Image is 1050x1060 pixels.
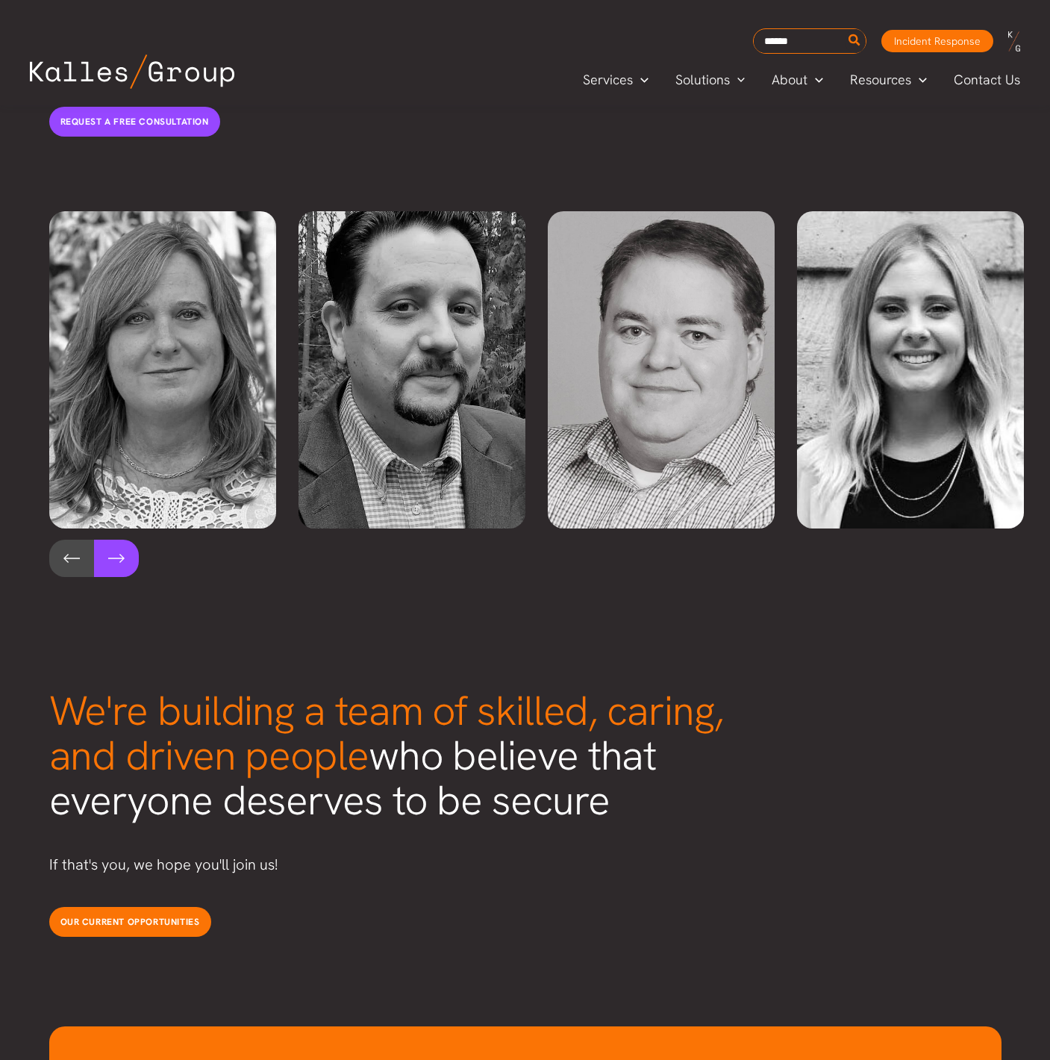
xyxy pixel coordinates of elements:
span: Solutions [675,69,730,91]
span: Services [583,69,633,91]
a: Request a free consultation [49,107,220,137]
p: If that's you, we hope you'll join us! [49,852,751,877]
button: Search [846,29,864,53]
span: Our current opportunities [60,916,200,928]
a: AboutMenu Toggle [758,69,837,91]
span: Request a free consultation [60,116,209,128]
span: Resources [850,69,911,91]
a: SolutionsMenu Toggle [662,69,759,91]
span: Contact Us [954,69,1020,91]
a: ServicesMenu Toggle [569,69,662,91]
span: Menu Toggle [911,69,927,91]
nav: Primary Site Navigation [569,67,1035,92]
span: Menu Toggle [633,69,649,91]
span: who believe that everyone deserves to be secure [49,684,723,827]
span: About [772,69,807,91]
a: ResourcesMenu Toggle [837,69,940,91]
a: Incident Response [881,30,993,52]
img: Kalles Group [30,54,234,89]
span: Menu Toggle [730,69,746,91]
span: We're building a team of skilled, caring, and driven people [49,684,723,782]
span: Menu Toggle [807,69,823,91]
a: Our current opportunities [49,907,211,937]
a: Contact Us [940,69,1035,91]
